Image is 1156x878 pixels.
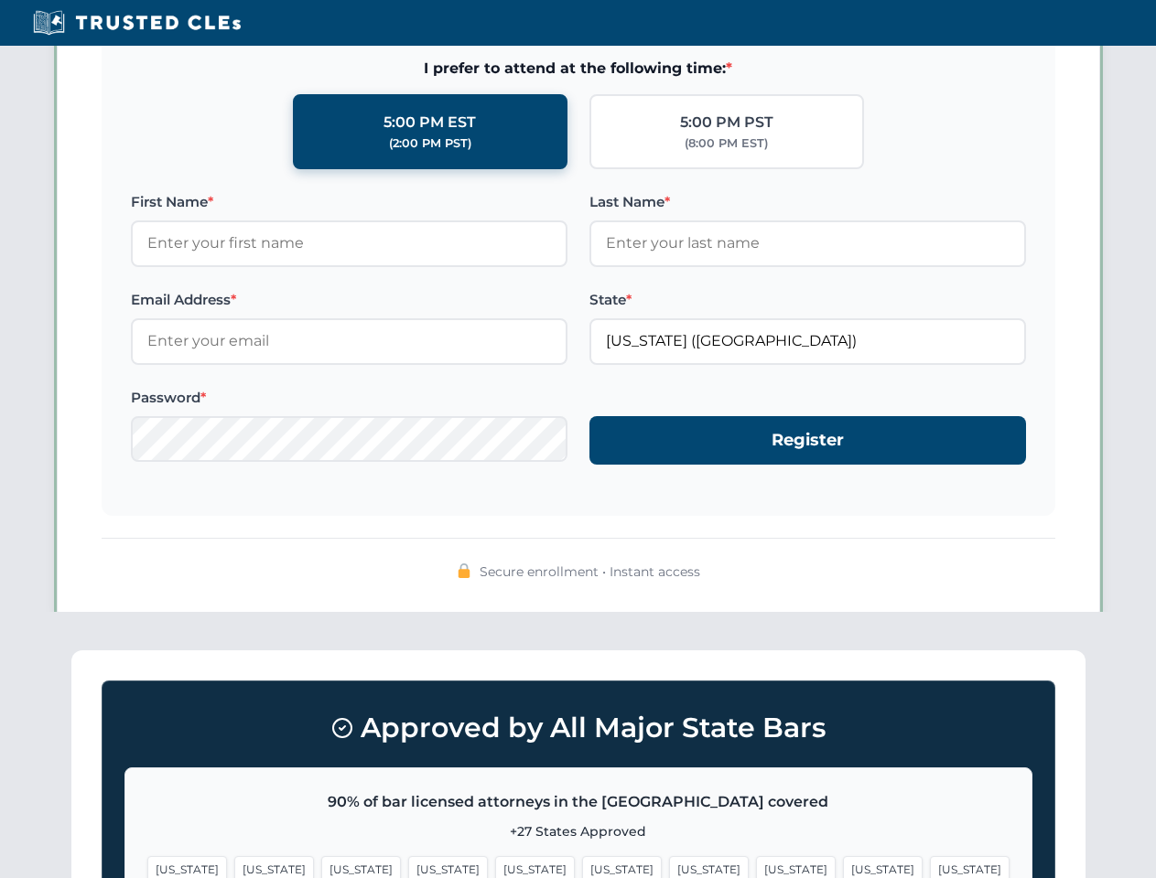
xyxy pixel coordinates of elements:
[389,134,471,153] div: (2:00 PM PST)
[589,191,1026,213] label: Last Name
[27,9,246,37] img: Trusted CLEs
[131,289,567,311] label: Email Address
[147,790,1010,814] p: 90% of bar licensed attorneys in the [GEOGRAPHIC_DATA] covered
[124,703,1032,753] h3: Approved by All Major State Bars
[131,220,567,266] input: Enter your first name
[680,111,773,134] div: 5:00 PM PST
[685,134,768,153] div: (8:00 PM EST)
[589,220,1026,266] input: Enter your last name
[131,318,567,364] input: Enter your email
[589,318,1026,364] input: Florida (FL)
[147,821,1010,841] p: +27 States Approved
[589,289,1026,311] label: State
[589,416,1026,465] button: Register
[131,57,1026,80] span: I prefer to attend at the following time:
[131,191,567,213] label: First Name
[457,563,471,578] img: 🔒
[480,562,700,582] span: Secure enrollment • Instant access
[131,387,567,409] label: Password
[384,111,476,134] div: 5:00 PM EST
